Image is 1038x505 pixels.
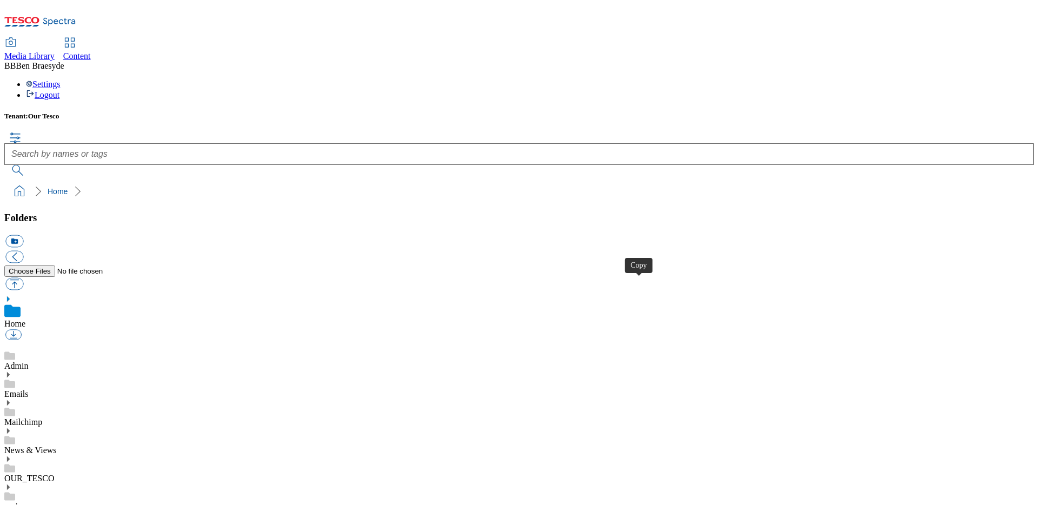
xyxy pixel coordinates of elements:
[26,79,61,89] a: Settings
[4,181,1034,202] nav: breadcrumb
[4,61,16,70] span: BB
[63,51,91,61] span: Content
[4,389,28,398] a: Emails
[4,212,1034,224] h3: Folders
[4,143,1034,165] input: Search by names or tags
[63,38,91,61] a: Content
[4,51,55,61] span: Media Library
[26,90,59,99] a: Logout
[4,446,57,455] a: News & Views
[4,361,28,370] a: Admin
[11,183,28,200] a: home
[4,319,25,328] a: Home
[48,187,68,196] a: Home
[4,474,54,483] a: OUR_TESCO
[28,112,59,120] span: Our Tesco
[4,38,55,61] a: Media Library
[4,417,42,427] a: Mailchimp
[16,61,64,70] span: Ben Braesyde
[4,112,1034,121] h5: Tenant:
